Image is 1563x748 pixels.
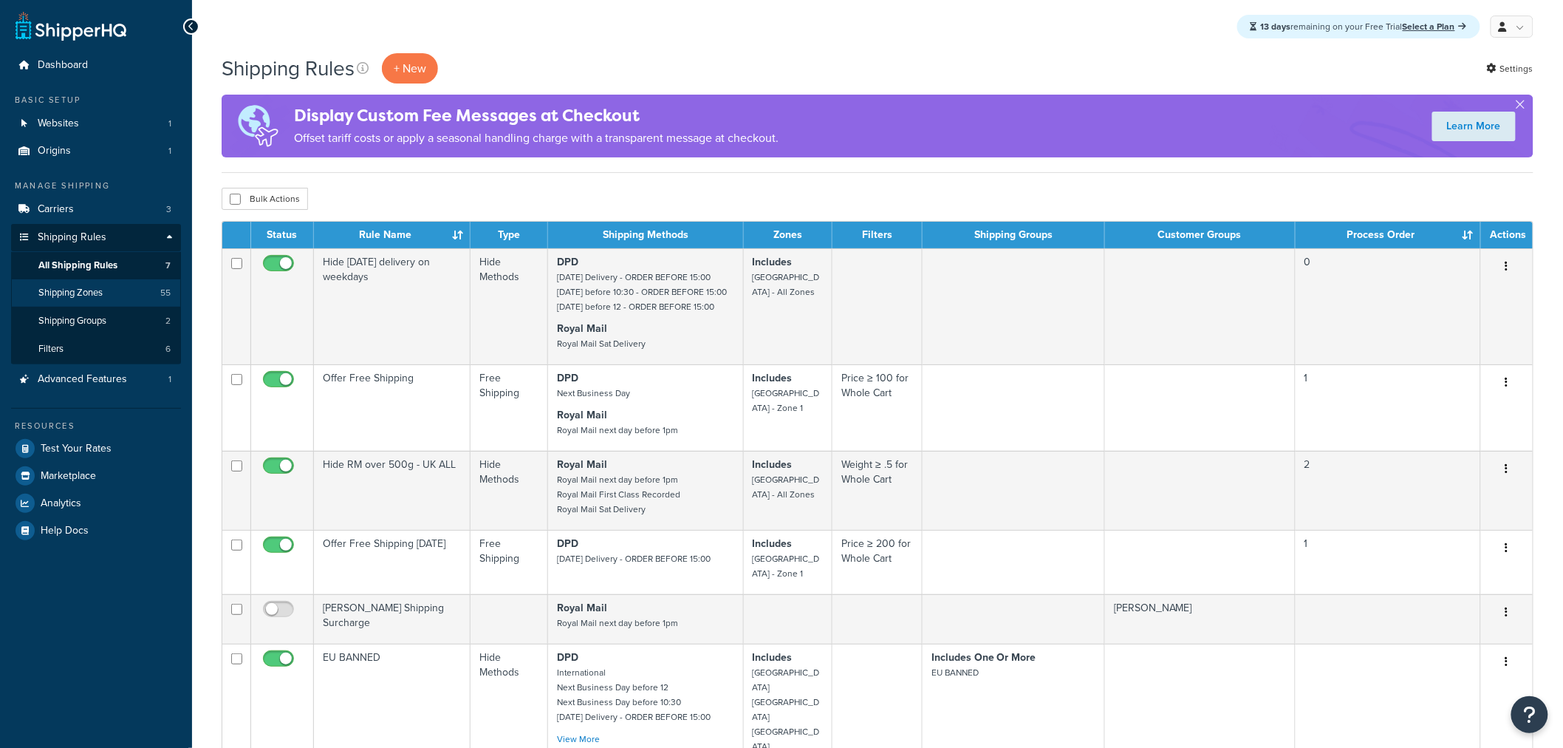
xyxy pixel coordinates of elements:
span: Help Docs [41,525,89,537]
th: Shipping Groups [923,222,1105,248]
a: Filters 6 [11,336,181,363]
td: Hide Methods [471,248,548,364]
small: Next Business Day [557,387,630,400]
a: Learn More [1432,112,1516,141]
small: Royal Mail next day before 1pm Royal Mail First Class Recorded Royal Mail Sat Delivery [557,473,680,516]
small: [GEOGRAPHIC_DATA] - All Zones [753,271,820,299]
strong: Royal Mail [557,407,607,423]
td: Price ≥ 200 for Whole Cart [832,530,923,594]
th: Process Order : activate to sort column ascending [1296,222,1481,248]
li: Shipping Rules [11,224,181,364]
th: Zones [744,222,833,248]
a: Analytics [11,490,181,517]
th: Rule Name : activate to sort column ascending [314,222,471,248]
td: [PERSON_NAME] [1105,594,1296,644]
span: Dashboard [38,59,88,72]
span: Carriers [38,203,74,216]
span: Shipping Zones [38,287,103,299]
p: + New [382,53,438,84]
li: Carriers [11,196,181,223]
li: Advanced Features [11,366,181,393]
span: Analytics [41,497,81,510]
a: Shipping Rules [11,224,181,251]
span: Origins [38,145,71,157]
strong: Royal Mail [557,321,607,336]
th: Actions [1481,222,1533,248]
span: 1 [168,145,171,157]
td: 0 [1296,248,1481,364]
div: Resources [11,420,181,432]
a: Shipping Groups 2 [11,307,181,335]
small: Royal Mail Sat Delivery [557,337,646,350]
a: ShipperHQ Home [16,11,126,41]
td: 1 [1296,530,1481,594]
span: Shipping Rules [38,231,106,244]
span: All Shipping Rules [38,259,117,272]
th: Type [471,222,548,248]
a: Marketplace [11,463,181,489]
span: 6 [165,343,171,356]
span: 7 [165,259,171,272]
div: remaining on your Free Trial [1237,15,1480,38]
th: Status [251,222,314,248]
small: [GEOGRAPHIC_DATA] - All Zones [753,473,820,501]
td: Weight ≥ .5 for Whole Cart [832,451,923,530]
span: Advanced Features [38,373,127,386]
h1: Shipping Rules [222,54,355,83]
strong: Includes [753,536,793,551]
li: Origins [11,137,181,165]
th: Customer Groups [1105,222,1296,248]
strong: Includes [753,650,793,665]
td: Offer Free Shipping [314,364,471,451]
strong: 13 days [1261,20,1291,33]
strong: Includes [753,457,793,472]
img: duties-banner-06bc72dcb5fe05cb3f9472aba00be2ae8eb53ab6f0d8bb03d382ba314ac3c341.png [222,95,294,157]
span: 2 [165,315,171,327]
span: Marketplace [41,470,96,483]
a: Dashboard [11,52,181,79]
td: Hide Methods [471,451,548,530]
strong: DPD [557,254,578,270]
th: Shipping Methods [548,222,744,248]
strong: Royal Mail [557,600,607,616]
small: [GEOGRAPHIC_DATA] - Zone 1 [753,387,820,415]
span: Filters [38,343,64,356]
a: Select a Plan [1403,20,1467,33]
strong: DPD [557,370,578,386]
td: Price ≥ 100 for Whole Cart [832,364,923,451]
small: [DATE] Delivery - ORDER BEFORE 15:00 [557,552,711,565]
span: 1 [168,373,171,386]
a: Test Your Rates [11,435,181,462]
a: All Shipping Rules 7 [11,252,181,279]
th: Filters [832,222,923,248]
small: Royal Mail next day before 1pm [557,424,678,437]
p: Offset tariff costs or apply a seasonal handling charge with a transparent message at checkout. [294,128,779,149]
small: [DATE] Delivery - ORDER BEFORE 15:00 [DATE] before 10:30 - ORDER BEFORE 15:00 [DATE] before 12 - ... [557,271,727,313]
a: Advanced Features 1 [11,366,181,393]
span: Shipping Groups [38,315,106,327]
a: Settings [1487,58,1533,79]
strong: Includes [753,370,793,386]
small: Royal Mail next day before 1pm [557,616,678,630]
td: Hide [DATE] delivery on weekdays [314,248,471,364]
td: 1 [1296,364,1481,451]
td: Offer Free Shipping [DATE] [314,530,471,594]
td: Free Shipping [471,530,548,594]
small: EU BANNED [931,666,979,679]
a: View More [557,732,600,746]
a: Shipping Zones 55 [11,279,181,307]
a: Websites 1 [11,110,181,137]
button: Open Resource Center [1511,696,1548,733]
td: Hide RM over 500g - UK ALL [314,451,471,530]
a: Help Docs [11,517,181,544]
small: International Next Business Day before 12 Next Business Day before 10:30 [DATE] Delivery - ORDER ... [557,666,711,724]
span: 55 [160,287,171,299]
strong: Includes One Or More [931,650,1036,665]
div: Basic Setup [11,94,181,106]
span: 3 [166,203,171,216]
a: Carriers 3 [11,196,181,223]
